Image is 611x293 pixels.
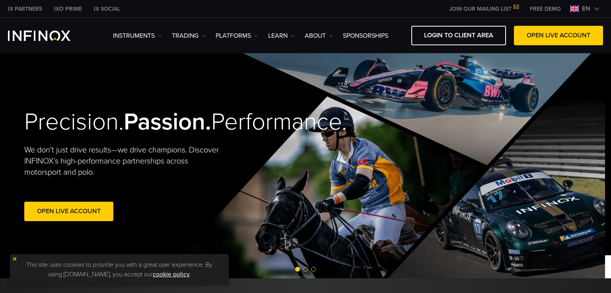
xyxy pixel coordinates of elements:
[216,31,258,40] a: PLATFORMS
[172,31,206,40] a: TRADING
[579,4,593,13] span: en
[514,26,603,45] a: OPEN LIVE ACCOUNT
[2,5,48,13] a: INFINOX
[113,31,162,40] a: Instruments
[12,256,18,262] img: yellow close icon
[411,26,506,45] a: LOGIN TO CLIENT AREA
[14,258,225,281] p: This site uses cookies to provide you with a great user experience. By using [DOMAIN_NAME], you a...
[343,31,388,40] a: SPONSORSHIPS
[24,145,225,178] p: We don't just drive results—we drive champions. Discover INFINOX’s high-performance partnerships ...
[124,108,211,136] strong: Passion.
[88,5,126,13] a: INFINOX
[311,267,316,272] span: Go to slide 3
[24,202,113,221] a: Open Live Account
[268,31,295,40] a: Learn
[153,270,190,278] a: cookie policy
[8,31,89,41] a: INFINOX Logo
[295,267,300,272] span: Go to slide 1
[305,31,333,40] a: ABOUT
[443,6,524,12] a: JOIN OUR MAILING LIST
[48,5,88,13] a: INFINOX
[303,267,308,272] span: Go to slide 2
[524,5,567,13] a: INFINOX MENU
[24,108,275,137] h2: Precision. Performance.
